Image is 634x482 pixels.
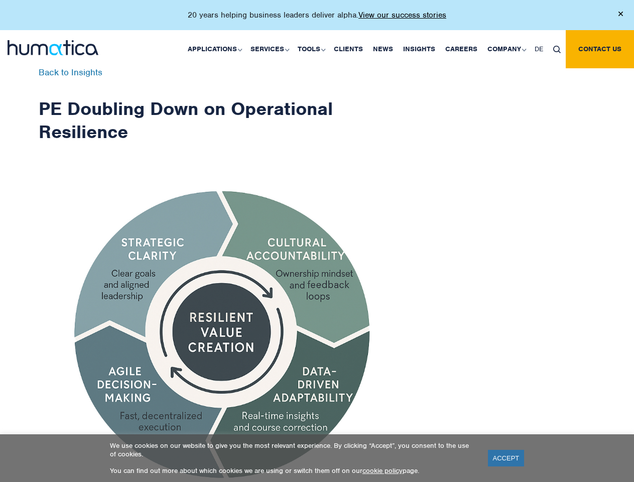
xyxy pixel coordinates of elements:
[110,466,475,475] p: You can find out more about which cookies we are using or switch them off on our page.
[488,450,525,466] a: ACCEPT
[362,466,403,475] a: cookie policy
[329,30,368,68] a: Clients
[398,30,440,68] a: Insights
[39,67,102,78] a: Back to Insights
[368,30,398,68] a: News
[535,45,543,53] span: DE
[39,68,405,143] h1: PE Doubling Down on Operational Resilience
[482,30,530,68] a: Company
[245,30,293,68] a: Services
[358,10,446,20] a: View our success stories
[440,30,482,68] a: Careers
[553,46,561,53] img: search_icon
[530,30,548,68] a: DE
[183,30,245,68] a: Applications
[188,10,446,20] p: 20 years helping business leaders deliver alpha.
[566,30,634,68] a: Contact us
[8,40,98,55] img: logo
[110,441,475,458] p: We use cookies on our website to give you the most relevant experience. By clicking “Accept”, you...
[293,30,329,68] a: Tools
